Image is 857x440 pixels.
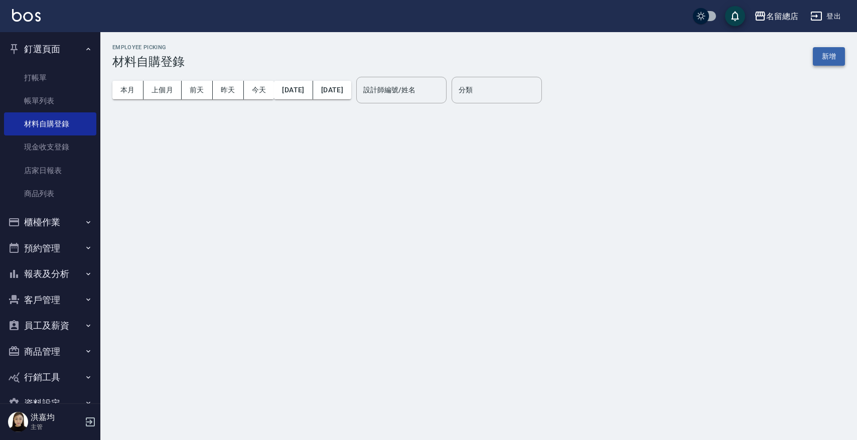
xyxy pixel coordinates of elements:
[274,81,313,99] button: [DATE]
[4,339,96,365] button: 商品管理
[4,89,96,112] a: 帳單列表
[4,182,96,205] a: 商品列表
[813,47,845,66] button: 新增
[8,412,28,432] img: Person
[766,10,798,23] div: 名留總店
[213,81,244,99] button: 昨天
[4,112,96,135] a: 材料自購登錄
[182,81,213,99] button: 前天
[750,6,802,27] button: 名留總店
[313,81,351,99] button: [DATE]
[4,261,96,287] button: 報表及分析
[4,159,96,182] a: 店家日報表
[112,55,185,69] h3: 材料自購登錄
[4,390,96,416] button: 資料設定
[112,44,185,51] h2: Employee Picking
[4,235,96,261] button: 預約管理
[806,7,845,26] button: 登出
[4,287,96,313] button: 客戶管理
[31,412,82,422] h5: 洪嘉均
[144,81,182,99] button: 上個月
[112,81,144,99] button: 本月
[725,6,745,26] button: save
[813,51,845,61] a: 新增
[4,66,96,89] a: 打帳單
[12,9,41,22] img: Logo
[4,209,96,235] button: 櫃檯作業
[31,422,82,431] p: 主管
[244,81,274,99] button: 今天
[4,364,96,390] button: 行銷工具
[4,313,96,339] button: 員工及薪資
[4,36,96,62] button: 釘選頁面
[4,135,96,159] a: 現金收支登錄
